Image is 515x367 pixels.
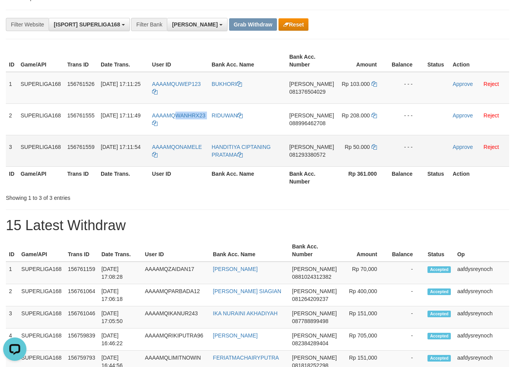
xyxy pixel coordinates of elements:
[18,306,65,329] td: SUPERLIGA168
[389,262,425,284] td: -
[340,306,389,329] td: Rp 151,000
[67,112,95,119] span: 156761555
[289,81,334,87] span: [PERSON_NAME]
[453,144,473,150] a: Approve
[454,239,509,262] th: Op
[65,306,98,329] td: 156761046
[98,166,149,189] th: Date Trans.
[6,218,509,233] h1: 15 Latest Withdraw
[98,262,142,284] td: [DATE] 17:08:28
[389,103,424,135] td: - - -
[18,166,64,189] th: Game/API
[3,3,26,26] button: Open LiveChat chat widget
[371,81,377,87] a: Copy 103000 to clipboard
[149,50,208,72] th: User ID
[6,239,18,262] th: ID
[6,18,49,31] div: Filter Website
[342,112,370,119] span: Rp 208.000
[213,288,281,294] a: [PERSON_NAME] SIAGIAN
[6,262,18,284] td: 1
[483,81,499,87] a: Reject
[6,135,18,166] td: 3
[6,306,18,329] td: 3
[424,166,450,189] th: Status
[292,332,337,339] span: [PERSON_NAME]
[292,274,331,280] span: Copy 0881024312382 to clipboard
[208,166,286,189] th: Bank Acc. Name
[6,103,18,135] td: 2
[212,112,243,119] a: RIDUWAN
[149,166,208,189] th: User ID
[142,262,210,284] td: AAAAMQZAIDAN17
[101,144,140,150] span: [DATE] 17:11:54
[340,284,389,306] td: Rp 400,000
[142,239,210,262] th: User ID
[342,81,370,87] span: Rp 103.000
[229,18,277,31] button: Grab Withdraw
[152,112,205,119] span: AAAAMQWANHRX23
[340,239,389,262] th: Amount
[289,120,326,126] span: Copy 088996462708 to clipboard
[213,310,277,316] a: IKA NURAINI AKHADIYAH
[101,112,140,119] span: [DATE] 17:11:49
[208,50,286,72] th: Bank Acc. Name
[152,144,202,158] a: AAAAMQONAMELE
[389,135,424,166] td: - - -
[152,144,202,150] span: AAAAMQONAMELE
[213,266,257,272] a: [PERSON_NAME]
[337,166,389,189] th: Rp 361.000
[212,144,271,158] a: HANDITIYA CIPTANING PRATAMA
[389,50,424,72] th: Balance
[67,144,95,150] span: 156761559
[65,239,98,262] th: Trans ID
[64,50,98,72] th: Trans ID
[18,239,65,262] th: Game/API
[6,166,18,189] th: ID
[292,318,328,324] span: Copy 087788899498 to clipboard
[213,355,279,361] a: FERIATMACHAIRYPUTRA
[213,332,257,339] a: [PERSON_NAME]
[289,239,340,262] th: Bank Acc. Number
[18,72,64,104] td: SUPERLIGA168
[371,112,377,119] a: Copy 208000 to clipboard
[142,329,210,351] td: AAAAMQRIKIPUTRA96
[454,329,509,351] td: aafdysreynoch
[101,81,140,87] span: [DATE] 17:11:25
[289,89,326,95] span: Copy 081376504029 to clipboard
[289,112,334,119] span: [PERSON_NAME]
[424,239,454,262] th: Status
[454,306,509,329] td: aafdysreynoch
[279,18,308,31] button: Reset
[389,239,425,262] th: Balance
[453,112,473,119] a: Approve
[172,21,217,28] span: [PERSON_NAME]
[98,329,142,351] td: [DATE] 16:46:22
[152,81,201,95] a: AAAAMQUWEP123
[289,144,334,150] span: [PERSON_NAME]
[142,284,210,306] td: AAAAMQPARBADA12
[292,266,337,272] span: [PERSON_NAME]
[286,166,337,189] th: Bank Acc. Number
[292,296,328,302] span: Copy 081264209237 to clipboard
[453,81,473,87] a: Approve
[6,284,18,306] td: 2
[152,112,205,126] a: AAAAMQWANHRX23
[389,284,425,306] td: -
[98,284,142,306] td: [DATE] 17:06:18
[450,166,509,189] th: Action
[427,333,451,339] span: Accepted
[167,18,227,31] button: [PERSON_NAME]
[483,112,499,119] a: Reject
[289,152,326,158] span: Copy 081293380572 to clipboard
[337,50,389,72] th: Amount
[340,329,389,351] td: Rp 705,000
[389,306,425,329] td: -
[6,50,18,72] th: ID
[345,144,370,150] span: Rp 50.000
[18,284,65,306] td: SUPERLIGA168
[389,329,425,351] td: -
[98,239,142,262] th: Date Trans.
[210,239,289,262] th: Bank Acc. Name
[18,262,65,284] td: SUPERLIGA168
[427,266,451,273] span: Accepted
